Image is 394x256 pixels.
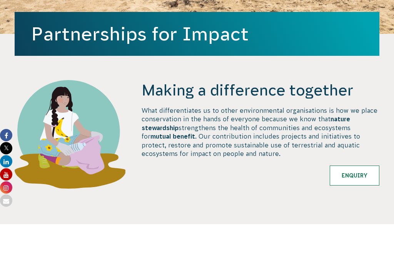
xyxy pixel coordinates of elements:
[142,80,379,100] h4: Making a difference together
[32,23,362,44] h1: Partnerships for Impact
[142,106,379,158] p: What differentiates us to other environmental organisations is how we place conservation in the h...
[330,166,379,186] a: Enquiry
[150,133,195,140] strong: mutual benefit
[142,115,350,131] strong: nature stewardship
